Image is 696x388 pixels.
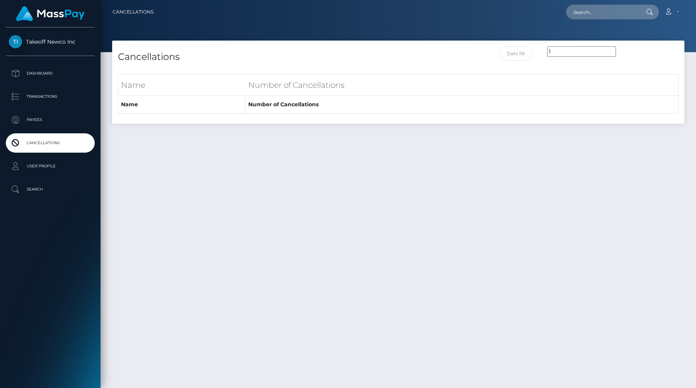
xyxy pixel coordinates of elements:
[566,5,639,19] input: Search...
[118,50,392,64] h4: Cancellations
[6,87,95,106] a: Transactions
[6,133,95,153] a: Cancellations
[9,137,92,149] p: Cancellations
[9,184,92,195] p: Search
[500,46,532,61] input: Date filter
[118,96,246,114] th: Name
[6,157,95,176] a: User Profile
[6,64,95,83] a: Dashboard
[246,96,679,114] th: Number of Cancellations
[246,74,679,95] th: Number of Cancellations
[6,38,95,45] span: Takeoff Newco Inc
[16,6,85,21] img: MassPay Logo
[6,180,95,199] a: Search
[6,110,95,129] a: Payees
[118,74,246,95] th: Name
[9,114,92,126] p: Payees
[113,4,154,20] a: Cancellations
[9,68,92,79] p: Dashboard
[9,160,92,172] p: User Profile
[9,35,22,48] img: Takeoff Newco Inc
[9,91,92,102] p: Transactions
